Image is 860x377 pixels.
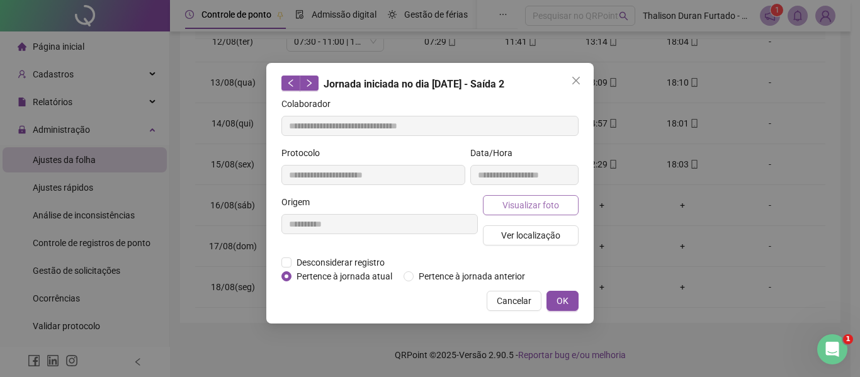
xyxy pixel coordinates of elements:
[571,76,581,86] span: close
[502,198,559,212] span: Visualizar foto
[546,291,579,311] button: OK
[817,334,847,364] iframe: Intercom live chat
[483,225,579,245] button: Ver localização
[470,146,521,160] label: Data/Hora
[501,228,560,242] span: Ver localização
[291,269,397,283] span: Pertence à jornada atual
[281,146,328,160] label: Protocolo
[281,76,579,92] div: Jornada iniciada no dia [DATE] - Saída 2
[414,269,530,283] span: Pertence à jornada anterior
[281,97,339,111] label: Colaborador
[286,79,295,87] span: left
[483,195,579,215] button: Visualizar foto
[557,294,569,308] span: OK
[566,70,586,91] button: Close
[843,334,853,344] span: 1
[281,76,300,91] button: left
[291,256,390,269] span: Desconsiderar registro
[497,294,531,308] span: Cancelar
[305,79,314,87] span: right
[300,76,319,91] button: right
[487,291,541,311] button: Cancelar
[281,195,318,209] label: Origem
